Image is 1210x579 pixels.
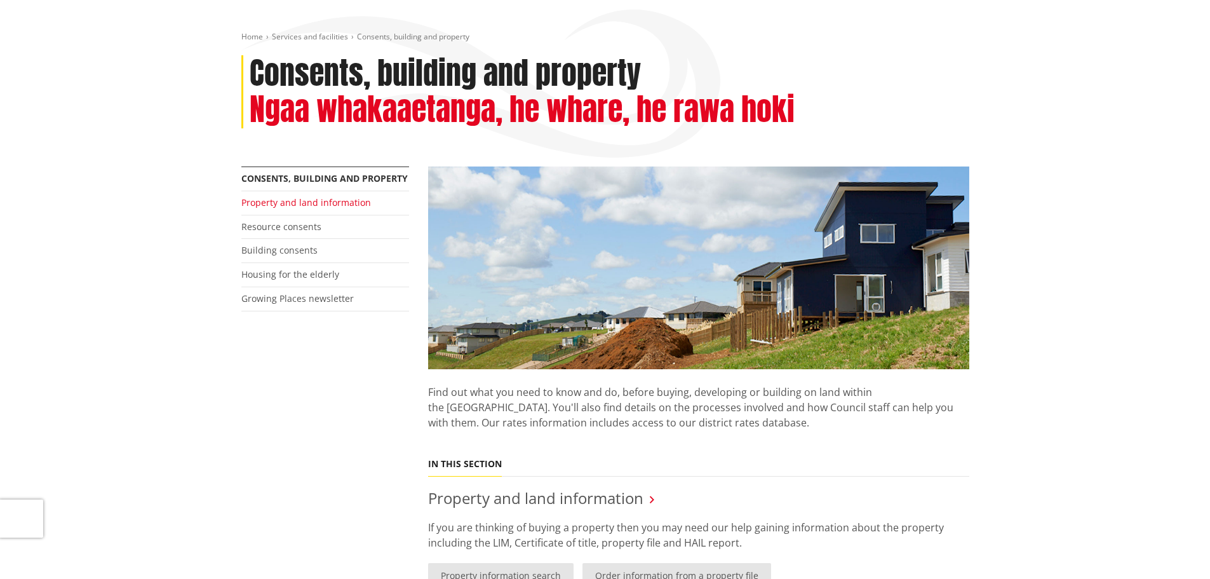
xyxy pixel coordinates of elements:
[250,92,795,128] h2: Ngaa whakaaetanga, he whare, he rawa hoki
[241,32,969,43] nav: breadcrumb
[428,520,969,550] p: If you are thinking of buying a property then you may need our help gaining information about the...
[241,221,321,233] a: Resource consents
[428,167,969,370] img: Land-and-property-landscape
[428,459,502,470] h5: In this section
[357,31,469,42] span: Consents, building and property
[428,369,969,446] p: Find out what you need to know and do, before buying, developing or building on land within the [...
[241,172,408,184] a: Consents, building and property
[428,487,643,508] a: Property and land information
[241,268,339,280] a: Housing for the elderly
[272,31,348,42] a: Services and facilities
[241,292,354,304] a: Growing Places newsletter
[241,31,263,42] a: Home
[241,196,371,208] a: Property and land information
[250,55,641,92] h1: Consents, building and property
[1152,526,1197,571] iframe: Messenger Launcher
[241,244,318,256] a: Building consents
